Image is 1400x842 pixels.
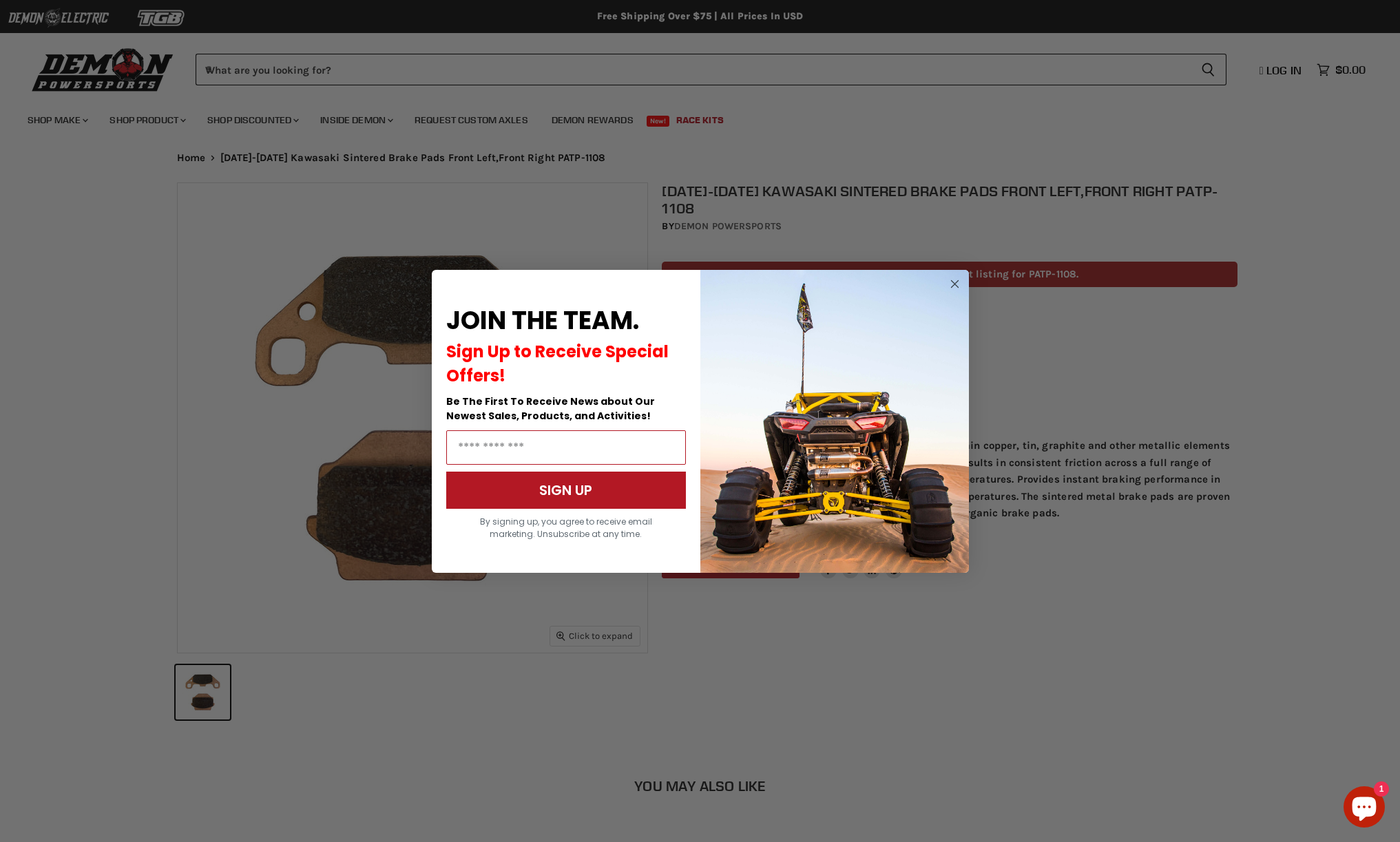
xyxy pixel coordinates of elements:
[480,516,652,540] span: By signing up, you agree to receive email marketing. Unsubscribe at any time.
[1339,786,1389,831] inbox-online-store-chat: Shopify online store chat
[946,275,963,293] button: Close dialog
[446,340,669,387] span: Sign Up to Receive Special Offers!
[446,472,686,509] button: SIGN UP
[446,430,686,465] input: Email Address
[446,303,639,338] span: JOIN THE TEAM.
[446,394,655,423] span: Be The First To Receive News about Our Newest Sales, Products, and Activities!
[700,270,969,573] img: a9095488-b6e7-41ba-879d-588abfab540b.jpeg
